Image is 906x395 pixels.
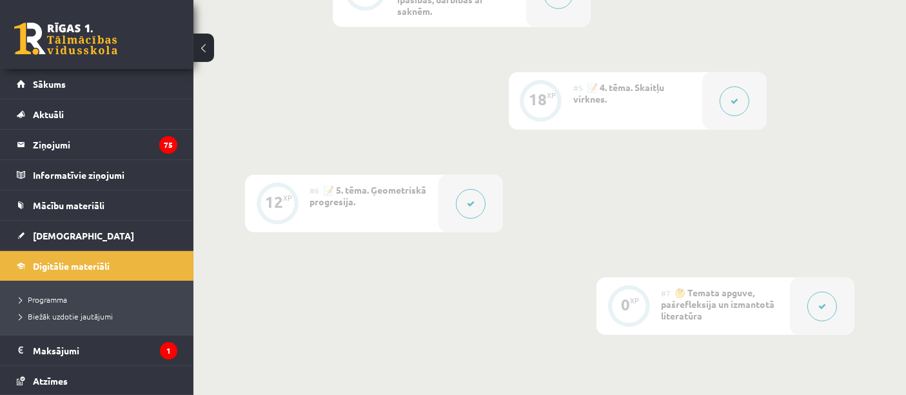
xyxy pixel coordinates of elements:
legend: Maksājumi [33,336,177,365]
div: XP [547,92,556,99]
span: #5 [573,83,583,93]
div: 12 [265,196,283,208]
span: Biežāk uzdotie jautājumi [19,311,113,321]
a: Biežāk uzdotie jautājumi [19,310,181,322]
span: 📝 4. tēma. Skaitļu virknes. [573,81,664,105]
span: Digitālie materiāli [33,260,110,272]
span: 🤔 Temata apguve, pašrefleksija un izmantotā literatūra [661,287,774,321]
a: Maksājumi1 [17,336,177,365]
span: Sākums [33,78,66,90]
i: 1 [160,342,177,360]
span: #7 [661,288,671,298]
a: Informatīvie ziņojumi [17,160,177,190]
span: #6 [310,185,319,196]
i: 75 [159,136,177,154]
div: XP [630,297,639,304]
span: Programma [19,294,67,305]
a: Sākums [17,69,177,99]
span: [DEMOGRAPHIC_DATA] [33,230,134,241]
a: Aktuāli [17,99,177,129]
a: Digitālie materiāli [17,251,177,281]
a: Mācību materiāli [17,190,177,220]
legend: Informatīvie ziņojumi [33,160,177,190]
legend: Ziņojumi [33,130,177,159]
a: Programma [19,294,181,305]
span: 📝 5. tēma. Ģeometriskā progresija. [310,184,426,207]
div: 0 [621,299,630,310]
span: Aktuāli [33,108,64,120]
a: [DEMOGRAPHIC_DATA] [17,221,177,250]
div: 18 [529,94,547,105]
span: Mācību materiāli [33,199,104,211]
a: Ziņojumi75 [17,130,177,159]
span: Atzīmes [33,375,68,387]
a: Rīgas 1. Tālmācības vidusskola [14,23,117,55]
div: XP [283,194,292,201]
